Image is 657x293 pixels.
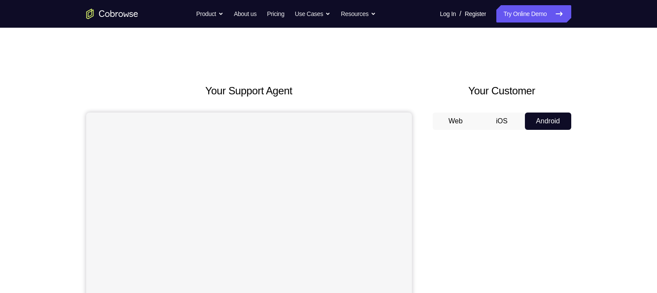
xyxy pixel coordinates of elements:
button: Android [525,113,571,130]
span: / [460,9,461,19]
button: Resources [341,5,376,23]
button: Web [433,113,479,130]
button: Use Cases [295,5,330,23]
a: Pricing [267,5,284,23]
a: Log In [440,5,456,23]
a: Register [465,5,486,23]
a: Try Online Demo [496,5,571,23]
button: iOS [479,113,525,130]
button: Product [196,5,223,23]
a: About us [234,5,256,23]
a: Go to the home page [86,9,138,19]
h2: Your Support Agent [86,83,412,99]
h2: Your Customer [433,83,571,99]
